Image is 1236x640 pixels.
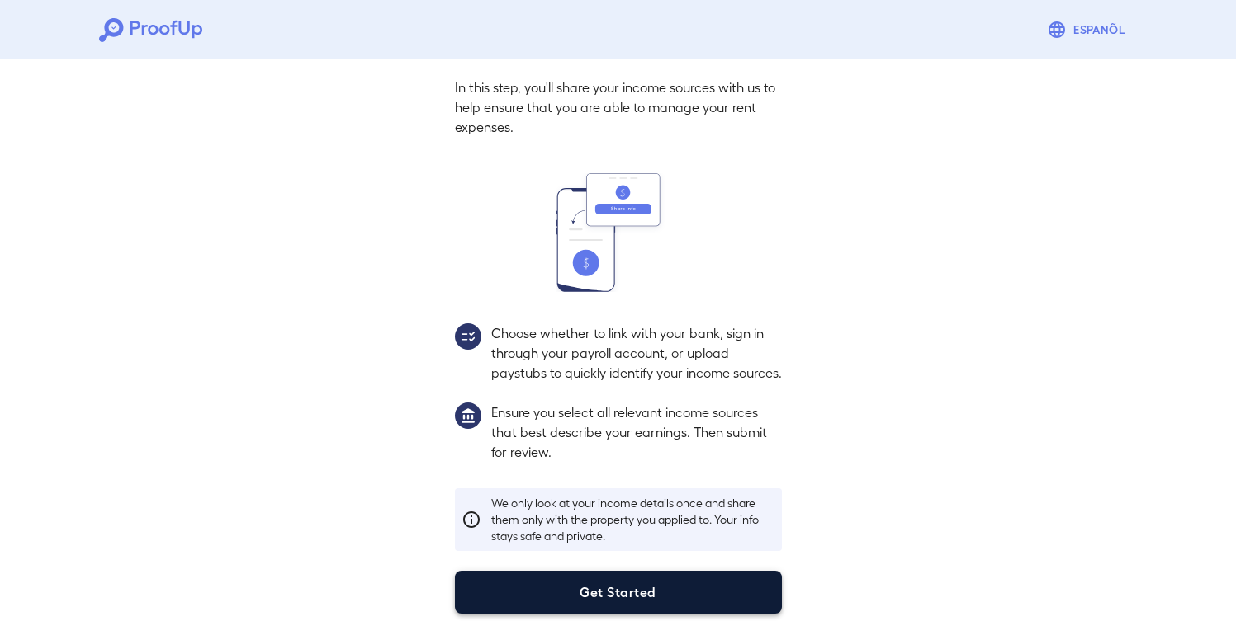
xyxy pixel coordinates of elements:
[491,323,782,383] p: Choose whether to link with your bank, sign in through your payroll account, or upload paystubs t...
[1040,13,1137,46] button: Espanõl
[491,495,775,544] p: We only look at your income details once and share them only with the property you applied to. Yo...
[556,173,680,292] img: transfer_money.svg
[491,402,782,462] p: Ensure you select all relevant income sources that best describe your earnings. Then submit for r...
[455,78,782,137] p: In this step, you'll share your income sources with us to help ensure that you are able to manage...
[455,323,481,350] img: group2.svg
[455,571,782,614] button: Get Started
[455,402,481,429] img: group1.svg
